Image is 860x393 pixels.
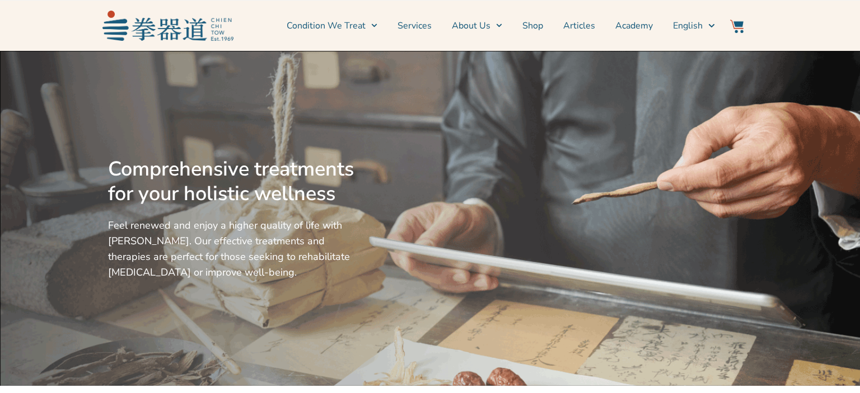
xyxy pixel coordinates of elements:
[730,20,744,33] img: Website Icon-03
[108,157,359,206] h2: Comprehensive treatments for your holistic wellness
[563,12,595,40] a: Articles
[522,12,543,40] a: Shop
[673,12,714,40] a: English
[398,12,432,40] a: Services
[287,12,377,40] a: Condition We Treat
[452,12,502,40] a: About Us
[615,12,653,40] a: Academy
[108,217,359,280] p: Feel renewed and enjoy a higher quality of life with [PERSON_NAME]. Our effective treatments and ...
[673,19,703,32] span: English
[239,12,715,40] nav: Menu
